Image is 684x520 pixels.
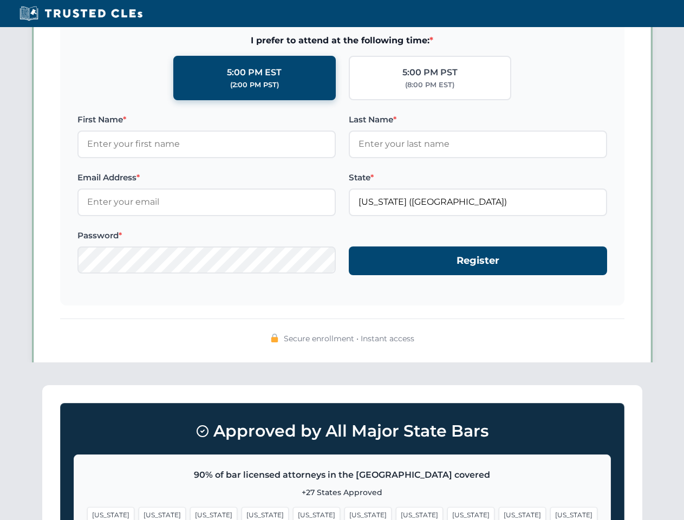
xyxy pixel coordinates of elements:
[230,80,279,90] div: (2:00 PM PST)
[349,188,607,216] input: Florida (FL)
[270,334,279,342] img: 🔒
[284,333,414,344] span: Secure enrollment • Instant access
[77,229,336,242] label: Password
[349,131,607,158] input: Enter your last name
[77,131,336,158] input: Enter your first name
[349,246,607,275] button: Register
[405,80,454,90] div: (8:00 PM EST)
[77,171,336,184] label: Email Address
[77,188,336,216] input: Enter your email
[402,66,458,80] div: 5:00 PM PST
[227,66,282,80] div: 5:00 PM EST
[349,113,607,126] label: Last Name
[87,468,597,482] p: 90% of bar licensed attorneys in the [GEOGRAPHIC_DATA] covered
[87,486,597,498] p: +27 States Approved
[77,113,336,126] label: First Name
[74,417,611,446] h3: Approved by All Major State Bars
[349,171,607,184] label: State
[77,34,607,48] span: I prefer to attend at the following time:
[16,5,146,22] img: Trusted CLEs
